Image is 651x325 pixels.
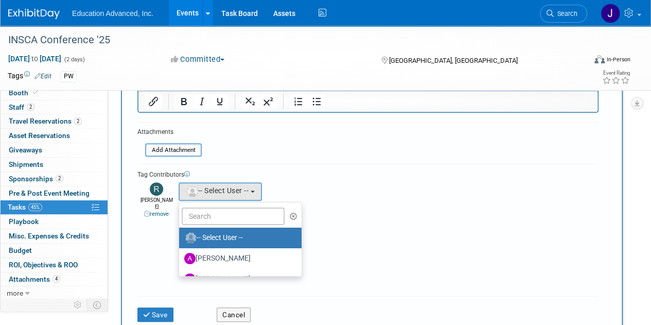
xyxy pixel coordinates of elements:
[63,56,85,63] span: (2 days)
[145,94,162,109] button: Insert/edit link
[1,143,108,157] a: Giveaways
[9,160,43,168] span: Shipments
[211,94,228,109] button: Underline
[69,298,87,312] td: Personalize Event Tab Strip
[144,211,169,217] a: remove
[1,200,108,214] a: Tasks45%
[540,5,587,23] a: Search
[9,246,32,254] span: Budget
[9,275,60,283] span: Attachments
[9,217,39,226] span: Playbook
[9,146,42,154] span: Giveaways
[52,275,60,283] span: 4
[33,90,38,95] i: Booth reservation complete
[9,232,89,240] span: Misc. Expenses & Credits
[34,73,51,80] a: Edit
[217,307,251,322] button: Cancel
[1,100,108,114] a: Staff2
[72,9,153,18] span: Education Advanced, Inc.
[1,272,108,286] a: Attachments4
[186,186,249,195] span: -- Select User --
[150,182,163,196] img: Robbie Grimes
[1,129,108,143] a: Asset Reservations
[308,94,325,109] button: Bullet list
[27,103,34,111] span: 2
[185,232,197,244] img: Unassigned-User-Icon.png
[259,94,277,109] button: Superscript
[9,89,40,97] span: Booth
[1,114,108,128] a: Travel Reservations2
[87,298,108,312] td: Toggle Event Tabs
[182,208,285,225] input: Search
[184,253,196,264] img: A.jpg
[137,168,599,179] div: Tag Contributors
[1,229,108,243] a: Misc. Expenses & Credits
[140,196,173,218] div: [PERSON_NAME]
[74,117,82,125] span: 2
[8,71,51,82] td: Tags
[241,94,259,109] button: Subscript
[1,86,108,100] a: Booth
[137,307,173,322] button: Save
[193,94,210,109] button: Italic
[8,203,42,211] span: Tasks
[1,215,108,229] a: Playbook
[539,54,630,69] div: Event Format
[9,175,63,183] span: Sponsorships
[1,258,108,272] a: ROI, Objectives & ROO
[175,94,192,109] button: Bold
[167,54,228,65] button: Committed
[9,189,90,197] span: Pre & Post Event Meeting
[1,158,108,172] a: Shipments
[56,175,63,182] span: 2
[602,71,630,76] div: Event Rating
[137,128,202,136] div: Attachments
[7,289,23,297] span: more
[594,55,605,63] img: Format-Inperson.png
[184,250,292,267] label: [PERSON_NAME]
[1,172,108,186] a: Sponsorships2
[1,244,108,258] a: Budget
[389,57,517,64] span: [GEOGRAPHIC_DATA], [GEOGRAPHIC_DATA]
[1,286,108,300] a: more
[9,103,34,111] span: Staff
[8,54,62,63] span: [DATE] [DATE]
[606,56,630,63] div: In-Person
[6,4,453,14] p: Once co-presentors are verified, plan session with talking points, applicable slides, etc.
[601,4,620,23] img: Jennifer Knipp
[179,182,262,201] button: -- Select User --
[9,261,78,269] span: ROI, Objectives & ROO
[61,71,77,82] div: PW
[9,117,82,125] span: Travel Reservations
[184,271,292,287] label: [PERSON_NAME]
[554,10,577,18] span: Search
[5,31,577,49] div: INSCA Conference '25
[290,94,307,109] button: Numbered list
[184,230,292,246] label: -- Select User --
[28,203,42,211] span: 45%
[30,55,40,63] span: to
[8,9,60,19] img: ExhibitDay
[6,4,454,14] body: Rich Text Area. Press ALT-0 for help.
[1,186,108,200] a: Pre & Post Event Meeting
[184,273,196,285] img: A.jpg
[9,131,70,140] span: Asset Reservations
